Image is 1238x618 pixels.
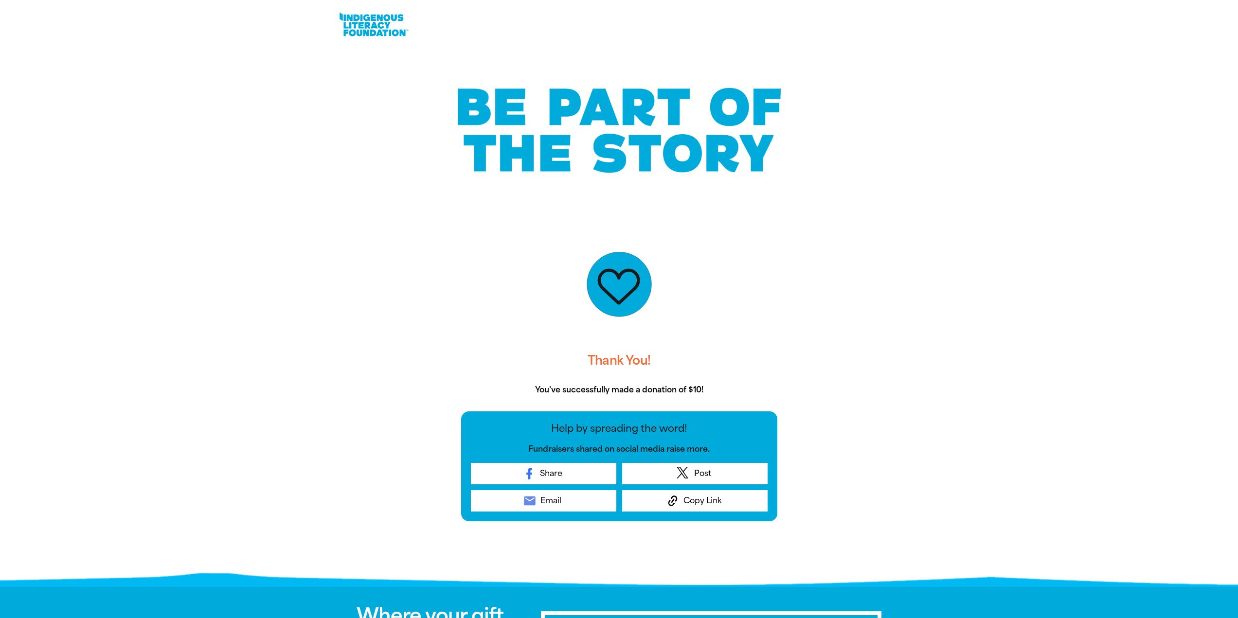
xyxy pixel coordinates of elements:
[461,384,777,396] p: You've successfully made a donation of $10!
[622,490,768,512] button: Copy Link
[471,463,616,484] a: Share
[471,443,768,455] p: Fundraisers shared on social media raise more.
[449,69,789,193] img: Be part of the story
[622,463,768,484] a: Post
[540,468,562,479] span: Share
[540,495,561,507] span: Email
[523,494,537,508] i: email
[471,421,768,436] p: Help by spreading the word!
[461,345,777,376] h3: Thank You!
[683,495,722,507] span: Copy Link
[694,468,711,479] span: Post
[471,490,616,512] a: emailEmail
